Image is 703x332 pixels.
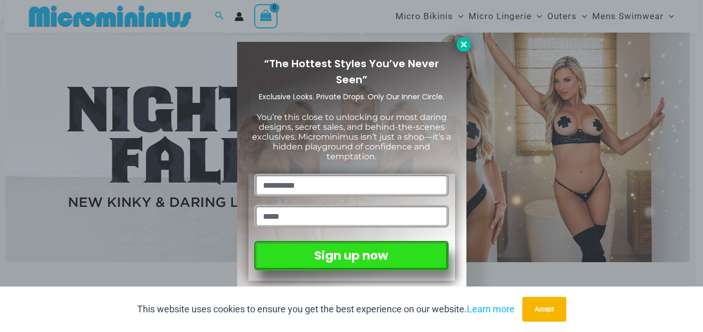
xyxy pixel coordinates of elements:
button: Accept [522,297,566,322]
span: Exclusive Looks. Private Drops. Only Our Inner Circle. [259,92,444,102]
a: Learn more [467,304,515,314]
button: Close [457,37,471,52]
p: This website uses cookies to ensure you get the best experience on our website. [137,301,515,317]
button: Sign up now [254,241,448,270]
span: “The Hottest Styles You’ve Never Seen” [264,56,439,87]
span: You’re this close to unlocking our most daring designs, secret sales, and behind-the-scenes exclu... [252,112,451,162]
